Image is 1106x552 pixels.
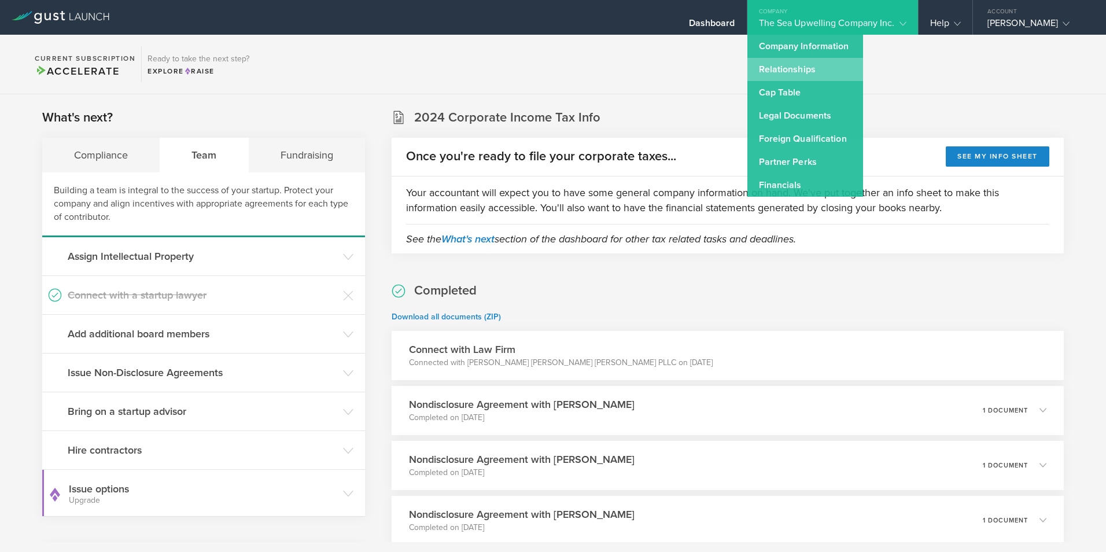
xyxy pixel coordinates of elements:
[409,522,635,533] p: Completed on [DATE]
[930,17,961,35] div: Help
[184,67,215,75] span: Raise
[42,172,365,237] div: Building a team is integral to the success of your startup. Protect your company and align incent...
[69,481,337,505] h3: Issue options
[759,17,906,35] div: The Sea Upwelling Company Inc.
[68,365,337,380] h3: Issue Non-Disclosure Agreements
[987,17,1086,35] div: [PERSON_NAME]
[406,148,676,165] h2: Once you're ready to file your corporate taxes...
[68,443,337,458] h3: Hire contractors
[68,404,337,419] h3: Bring on a startup advisor
[414,109,600,126] h2: 2024 Corporate Income Tax Info
[983,407,1028,414] p: 1 document
[406,185,1049,215] p: Your accountant will expect you to have some general company information on hand. We've put toget...
[160,138,249,172] div: Team
[409,412,635,424] p: Completed on [DATE]
[946,146,1049,167] button: See my info sheet
[42,138,160,172] div: Compliance
[409,507,635,522] h3: Nondisclosure Agreement with [PERSON_NAME]
[392,312,501,322] a: Download all documents (ZIP)
[148,55,249,63] h3: Ready to take the next step?
[1048,496,1106,552] iframe: Chat Widget
[409,467,635,479] p: Completed on [DATE]
[409,452,635,467] h3: Nondisclosure Agreement with [PERSON_NAME]
[141,46,255,82] div: Ready to take the next step?ExploreRaise
[983,462,1028,469] p: 1 document
[68,326,337,341] h3: Add additional board members
[441,233,495,245] a: What's next
[983,517,1028,524] p: 1 document
[406,233,796,245] em: See the section of the dashboard for other tax related tasks and deadlines.
[35,65,119,78] span: Accelerate
[249,138,365,172] div: Fundraising
[68,249,337,264] h3: Assign Intellectual Property
[414,282,477,299] h2: Completed
[409,342,713,357] h3: Connect with Law Firm
[409,397,635,412] h3: Nondisclosure Agreement with [PERSON_NAME]
[69,496,337,505] small: Upgrade
[409,357,713,369] p: Connected with [PERSON_NAME] [PERSON_NAME] [PERSON_NAME] PLLC on [DATE]
[148,66,249,76] div: Explore
[42,109,113,126] h2: What's next?
[35,55,135,62] h2: Current Subscription
[689,17,735,35] div: Dashboard
[68,288,337,303] h3: Connect with a startup lawyer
